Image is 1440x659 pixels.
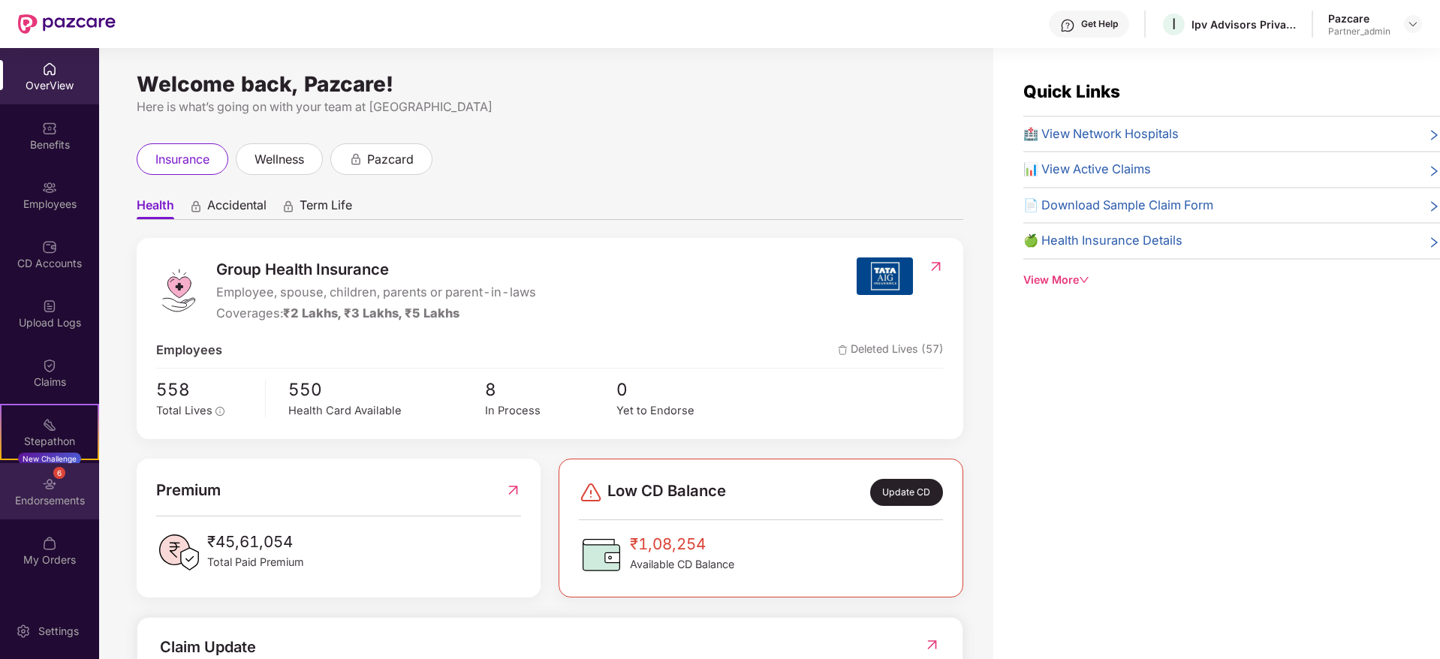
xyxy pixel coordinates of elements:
[137,98,963,116] div: Here is what’s going on with your team at [GEOGRAPHIC_DATA]
[207,530,304,554] span: ₹45,61,054
[42,477,57,492] img: svg+xml;base64,PHN2ZyBpZD0iRW5kb3JzZW1lbnRzIiB4bWxucz0iaHR0cDovL3d3dy53My5vcmcvMjAwMC9zdmciIHdpZH...
[607,479,726,506] span: Low CD Balance
[215,407,224,416] span: info-circle
[42,62,57,77] img: svg+xml;base64,PHN2ZyBpZD0iSG9tZSIgeG1sbnM9Imh0dHA6Ly93d3cudzMub3JnLzIwMDAvc3ZnIiB3aWR0aD0iMjAiIG...
[160,636,256,659] div: Claim Update
[156,404,212,417] span: Total Lives
[42,180,57,195] img: svg+xml;base64,PHN2ZyBpZD0iRW1wbG95ZWVzIiB4bWxucz0iaHR0cDovL3d3dy53My5vcmcvMjAwMC9zdmciIHdpZHRoPS...
[53,467,65,479] div: 6
[137,197,174,219] span: Health
[1428,234,1440,251] span: right
[1428,163,1440,179] span: right
[42,417,57,432] img: svg+xml;base64,PHN2ZyB4bWxucz0iaHR0cDovL3d3dy53My5vcmcvMjAwMC9zdmciIHdpZHRoPSIyMSIgaGVpZ2h0PSIyMC...
[616,402,748,420] div: Yet to Endorse
[630,556,734,573] span: Available CD Balance
[283,305,459,320] span: ₹2 Lakhs, ₹3 Lakhs, ₹5 Lakhs
[42,299,57,314] img: svg+xml;base64,PHN2ZyBpZD0iVXBsb2FkX0xvZ3MiIGRhdGEtbmFtZT0iVXBsb2FkIExvZ3MiIHhtbG5zPSJodHRwOi8vd3...
[1328,11,1390,26] div: Pazcare
[156,478,221,502] span: Premium
[2,434,98,449] div: Stepathon
[216,283,536,302] span: Employee, spouse, children, parents or parent-in-laws
[1172,15,1176,33] span: I
[137,78,963,90] div: Welcome back, Pazcare!
[156,530,201,575] img: PaidPremiumIcon
[189,199,203,212] div: animation
[838,341,944,360] span: Deleted Lives (57)
[616,376,748,403] span: 0
[1191,17,1297,32] div: Ipv Advisors Private Limited
[838,345,848,355] img: deleteIcon
[1023,231,1182,251] span: 🍏 Health Insurance Details
[42,121,57,136] img: svg+xml;base64,PHN2ZyBpZD0iQmVuZWZpdHMiIHhtbG5zPSJodHRwOi8vd3d3LnczLm9yZy8yMDAwL3N2ZyIgd2lkdGg9Ij...
[870,479,943,506] div: Update CD
[928,259,944,274] img: RedirectIcon
[1023,125,1179,144] span: 🏥 View Network Hospitals
[207,197,267,219] span: Accidental
[857,257,913,295] img: insurerIcon
[42,358,57,373] img: svg+xml;base64,PHN2ZyBpZD0iQ2xhaW0iIHhtbG5zPSJodHRwOi8vd3d3LnczLm9yZy8yMDAwL3N2ZyIgd2lkdGg9IjIwIi...
[18,14,116,34] img: New Pazcare Logo
[579,480,603,504] img: svg+xml;base64,PHN2ZyBpZD0iRGFuZ2VyLTMyeDMyIiB4bWxucz0iaHR0cDovL3d3dy53My5vcmcvMjAwMC9zdmciIHdpZH...
[1407,18,1419,30] img: svg+xml;base64,PHN2ZyBpZD0iRHJvcGRvd24tMzJ4MzIiIHhtbG5zPSJodHRwOi8vd3d3LnczLm9yZy8yMDAwL3N2ZyIgd2...
[207,554,304,570] span: Total Paid Premium
[288,376,485,403] span: 550
[924,637,940,652] img: RedirectIcon
[1081,18,1118,30] div: Get Help
[579,532,624,577] img: CDBalanceIcon
[505,478,521,502] img: RedirectIcon
[1023,81,1120,101] span: Quick Links
[42,239,57,254] img: svg+xml;base64,PHN2ZyBpZD0iQ0RfQWNjb3VudHMiIGRhdGEtbmFtZT0iQ0QgQWNjb3VudHMiIHhtbG5zPSJodHRwOi8vd3...
[485,402,616,420] div: In Process
[349,152,363,165] div: animation
[255,150,304,169] span: wellness
[1023,160,1151,179] span: 📊 View Active Claims
[156,376,255,403] span: 558
[1023,272,1440,288] div: View More
[42,536,57,551] img: svg+xml;base64,PHN2ZyBpZD0iTXlfT3JkZXJzIiBkYXRhLW5hbWU9Ik15IE9yZGVycyIgeG1sbnM9Imh0dHA6Ly93d3cudz...
[156,341,222,360] span: Employees
[216,257,536,281] span: Group Health Insurance
[18,453,81,465] div: New Challenge
[216,304,536,323] div: Coverages:
[1079,275,1089,285] span: down
[367,150,414,169] span: pazcard
[1428,199,1440,215] span: right
[1428,128,1440,144] span: right
[1060,18,1075,33] img: svg+xml;base64,PHN2ZyBpZD0iSGVscC0zMngzMiIgeG1sbnM9Imh0dHA6Ly93d3cudzMub3JnLzIwMDAvc3ZnIiB3aWR0aD...
[630,532,734,556] span: ₹1,08,254
[34,624,83,639] div: Settings
[300,197,352,219] span: Term Life
[1023,196,1213,215] span: 📄 Download Sample Claim Form
[1328,26,1390,38] div: Partner_admin
[155,150,209,169] span: insurance
[282,199,295,212] div: animation
[16,624,31,639] img: svg+xml;base64,PHN2ZyBpZD0iU2V0dGluZy0yMHgyMCIgeG1sbnM9Imh0dHA6Ly93d3cudzMub3JnLzIwMDAvc3ZnIiB3aW...
[288,402,485,420] div: Health Card Available
[485,376,616,403] span: 8
[156,268,201,313] img: logo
